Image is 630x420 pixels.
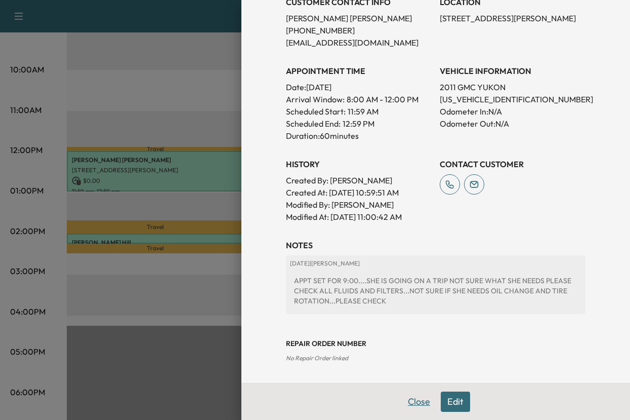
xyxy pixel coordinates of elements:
[286,158,432,170] h3: History
[286,199,432,211] p: Modified By : [PERSON_NAME]
[290,272,581,310] div: APPT SET FOR 9:00....SHE IS GOING ON A TRIP NOT SURE WHAT SHE NEEDS PLEASE CHECK ALL FLUIDS AND F...
[441,392,470,412] button: Edit
[286,211,432,223] p: Modified At : [DATE] 11:00:42 AM
[286,130,432,142] p: Duration: 60 minutes
[286,338,585,349] h3: Repair Order number
[286,65,432,77] h3: APPOINTMENT TIME
[348,105,379,118] p: 11:59 AM
[440,93,585,105] p: [US_VEHICLE_IDENTIFICATION_NUMBER]
[286,93,432,105] p: Arrival Window:
[440,65,585,77] h3: VEHICLE INFORMATION
[286,118,341,130] p: Scheduled End:
[286,12,432,24] p: [PERSON_NAME] [PERSON_NAME]
[286,186,432,199] p: Created At : [DATE] 10:59:51 AM
[290,259,581,268] p: [DATE] | [PERSON_NAME]
[347,93,418,105] span: 8:00 AM - 12:00 PM
[286,354,348,362] span: No Repair Order linked
[440,105,585,118] p: Odometer In: N/A
[286,174,432,186] p: Created By : [PERSON_NAME]
[440,158,585,170] h3: CONTACT CUSTOMER
[440,12,585,24] p: [STREET_ADDRESS][PERSON_NAME]
[286,239,585,251] h3: NOTES
[440,118,585,130] p: Odometer Out: N/A
[440,81,585,93] p: 2011 GMC YUKON
[401,392,437,412] button: Close
[286,36,432,49] p: [EMAIL_ADDRESS][DOMAIN_NAME]
[286,81,432,93] p: Date: [DATE]
[286,24,432,36] p: [PHONE_NUMBER]
[286,105,346,118] p: Scheduled Start:
[343,118,374,130] p: 12:59 PM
